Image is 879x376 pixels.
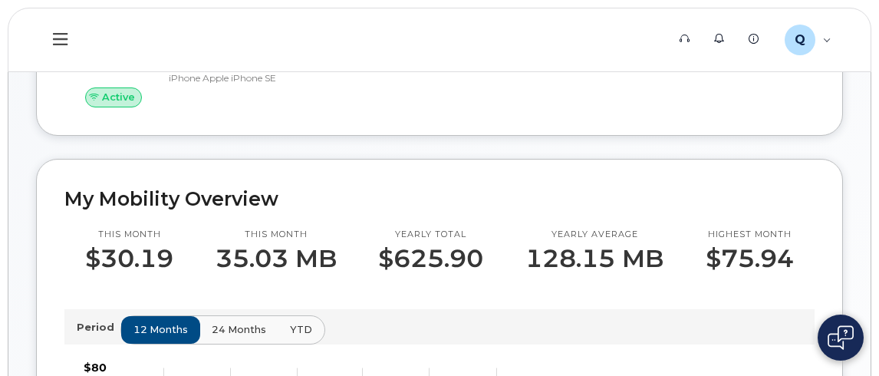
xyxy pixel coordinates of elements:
tspan: $80 [84,361,107,374]
span: Q [795,31,805,49]
div: iPhone Apple iPhone SE [169,71,296,84]
p: 128.15 MB [525,245,663,272]
p: This month [85,229,173,241]
p: $625.90 [378,245,483,272]
span: Active [102,90,135,104]
p: This month [216,229,337,241]
span: YTD [290,322,312,337]
p: $75.94 [706,245,794,272]
p: Yearly average [525,229,663,241]
span: 24 months [212,322,266,337]
p: 35.03 MB [216,245,337,272]
p: Yearly total [378,229,483,241]
div: QTD9652 [774,25,842,55]
p: $30.19 [85,245,173,272]
img: Open chat [828,325,854,350]
p: Period [77,320,120,335]
h2: My Mobility Overview [64,187,815,210]
p: Highest month [706,229,794,241]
